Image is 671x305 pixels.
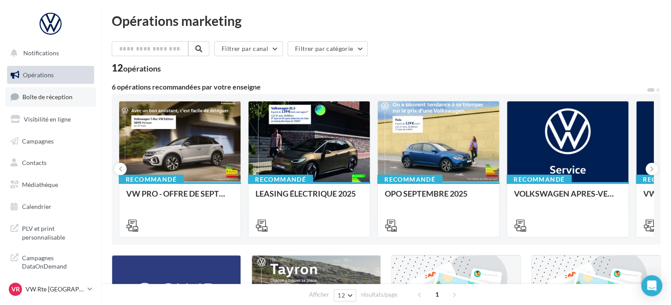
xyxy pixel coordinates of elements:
[430,287,444,301] span: 1
[22,181,58,188] span: Médiathèque
[377,175,442,184] div: Recommandé
[112,14,660,27] div: Opérations marketing
[7,281,94,298] a: VR VW Rte [GEOGRAPHIC_DATA]
[334,289,356,301] button: 12
[22,159,47,166] span: Contacts
[5,66,96,84] a: Opérations
[119,175,184,184] div: Recommandé
[24,115,71,123] span: Visibilité en ligne
[23,49,59,57] span: Notifications
[112,83,646,90] div: 6 opérations recommandées par votre enseigne
[5,248,96,274] a: Campagnes DataOnDemand
[641,275,662,296] div: Open Intercom Messenger
[5,44,92,62] button: Notifications
[22,137,54,144] span: Campagnes
[309,291,329,299] span: Afficher
[26,285,84,294] p: VW Rte [GEOGRAPHIC_DATA]
[126,189,233,207] div: VW PRO - OFFRE DE SEPTEMBRE 25
[214,41,283,56] button: Filtrer par canal
[5,197,96,216] a: Calendrier
[507,175,572,184] div: Recommandé
[11,285,20,294] span: VR
[514,189,621,207] div: VOLKSWAGEN APRES-VENTE
[22,93,73,100] span: Boîte de réception
[5,176,96,194] a: Médiathèque
[22,203,51,210] span: Calendrier
[123,65,161,72] div: opérations
[255,189,363,207] div: LEASING ÉLECTRIQUE 2025
[248,175,313,184] div: Recommandé
[5,87,96,106] a: Boîte de réception
[23,71,54,79] span: Opérations
[22,222,91,241] span: PLV et print personnalisable
[22,252,91,271] span: Campagnes DataOnDemand
[5,219,96,245] a: PLV et print personnalisable
[338,292,345,299] span: 12
[361,291,397,299] span: résultats/page
[5,154,96,172] a: Contacts
[385,189,492,207] div: OPO SEPTEMBRE 2025
[5,110,96,129] a: Visibilité en ligne
[112,63,161,73] div: 12
[288,41,368,56] button: Filtrer par catégorie
[5,132,96,151] a: Campagnes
